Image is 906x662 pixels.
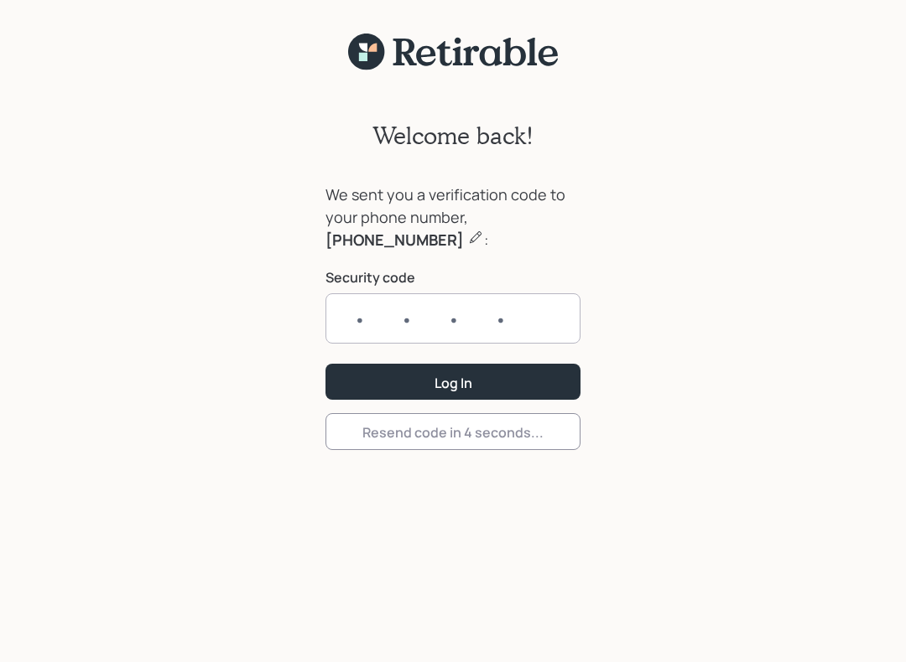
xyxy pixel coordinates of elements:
[325,364,581,400] button: Log In
[372,122,534,150] h2: Welcome back!
[325,230,464,250] b: [PHONE_NUMBER]
[325,268,581,287] label: Security code
[325,413,581,449] button: Resend code in 4 seconds...
[435,374,472,392] div: Log In
[325,293,581,344] input: ••••
[325,184,581,251] div: We sent you a verification code to your phone number, :
[362,423,544,442] div: Resend code in 4 seconds...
